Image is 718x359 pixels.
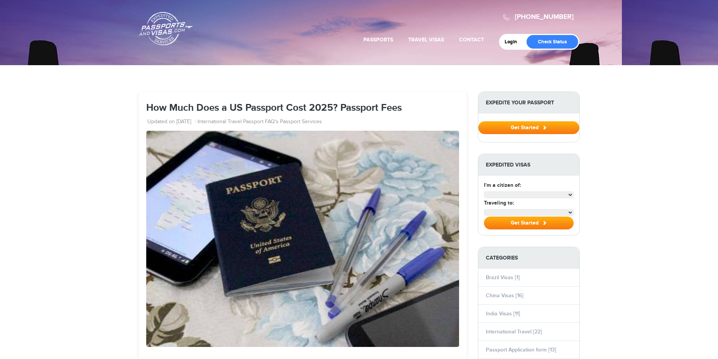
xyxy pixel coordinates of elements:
[146,131,459,347] img: 540x373xus-passport-tablet-smartphone-pens_jpg_pagespeed_ic_5uvnc4ywxv_-_28de80_-_2186b91805bf8f8...
[527,35,578,49] a: Check Status
[515,13,574,21] a: [PHONE_NUMBER]
[486,328,542,335] a: International Travel [22]
[478,121,579,134] button: Get Started
[505,39,522,45] a: Login
[147,118,196,126] li: Updated on [DATE]
[486,292,524,299] a: China Visas [16]
[486,274,520,281] a: Brazil Visas [1]
[478,154,579,176] strong: Expedited Visas
[484,181,521,189] label: I'm a citizen of:
[139,12,193,46] a: Passports & [DOMAIN_NAME]
[484,217,574,229] button: Get Started
[486,347,556,353] a: Passport Application form [13]
[280,118,322,126] a: Passport Services
[478,124,579,130] a: Get Started
[459,37,484,43] a: Contact
[243,118,279,126] a: Passport FAQ's
[478,247,579,269] strong: Categories
[484,199,514,207] label: Traveling to:
[146,103,459,114] h1: How Much Does a US Passport Cost 2025? Passport Fees
[478,92,579,113] strong: Expedite Your Passport
[486,310,520,317] a: India Visas [11]
[408,37,444,43] a: Travel Visas
[363,37,393,43] a: Passports
[197,118,242,126] a: International Travel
